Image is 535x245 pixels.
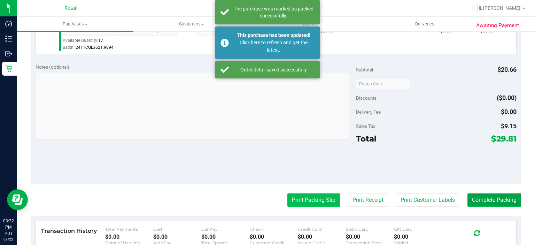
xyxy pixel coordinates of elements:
[497,94,517,101] span: ($0.00)
[105,233,153,240] div: $0.00
[287,193,340,207] button: Print Packing Slip
[3,218,14,237] p: 03:32 PM PDT
[356,109,381,115] span: Delivery Fee
[233,5,315,19] div: The purchase was marked as packed successfully.
[356,79,410,89] input: Promo Code
[7,189,28,210] iframe: Resource center
[467,193,521,207] button: Complete Packing
[394,227,442,232] div: Gift Card
[17,21,133,27] span: Purchases
[250,233,298,240] div: $0.00
[63,45,75,50] span: Batch:
[497,66,517,73] span: $20.66
[64,5,78,11] span: Retail
[356,92,377,104] span: Discounts
[134,21,250,27] span: Customers
[63,36,184,49] div: Available Quantity:
[233,39,315,54] div: Click here to refresh and get the latest.
[153,233,201,240] div: $0.00
[491,134,517,144] span: $29.81
[98,38,103,43] span: 17
[17,17,133,31] a: Purchases
[476,5,522,11] span: Hi, [PERSON_NAME]!
[348,193,388,207] button: Print Receipt
[36,64,69,70] span: Notes (optional)
[250,227,298,232] div: Check
[396,193,459,207] button: Print Customer Labels
[76,45,114,50] span: 2411CGL3621.9894
[233,32,315,39] div: This purchase has been updated!
[476,22,519,30] span: Awaiting Payment
[153,227,201,232] div: Cash
[3,237,14,242] p: 09/22
[356,67,373,72] span: Subtotal
[346,227,394,232] div: Debit Card
[346,233,394,240] div: $0.00
[5,35,12,42] inline-svg: Inventory
[5,20,12,27] inline-svg: Dashboard
[356,123,375,129] span: Sales Tax
[501,122,517,130] span: $9.15
[5,50,12,57] inline-svg: Outbound
[298,227,346,232] div: Credit Card
[298,233,346,240] div: $0.00
[201,227,249,232] div: CanPay
[5,65,12,72] inline-svg: Retail
[406,21,444,27] span: Deliveries
[366,17,483,31] a: Deliveries
[356,134,377,144] span: Total
[201,233,249,240] div: $0.00
[394,233,442,240] div: $0.00
[133,17,250,31] a: Customers
[233,66,315,73] div: Order detail saved successfully
[105,227,153,232] div: Total Payments
[501,108,517,115] span: $0.00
